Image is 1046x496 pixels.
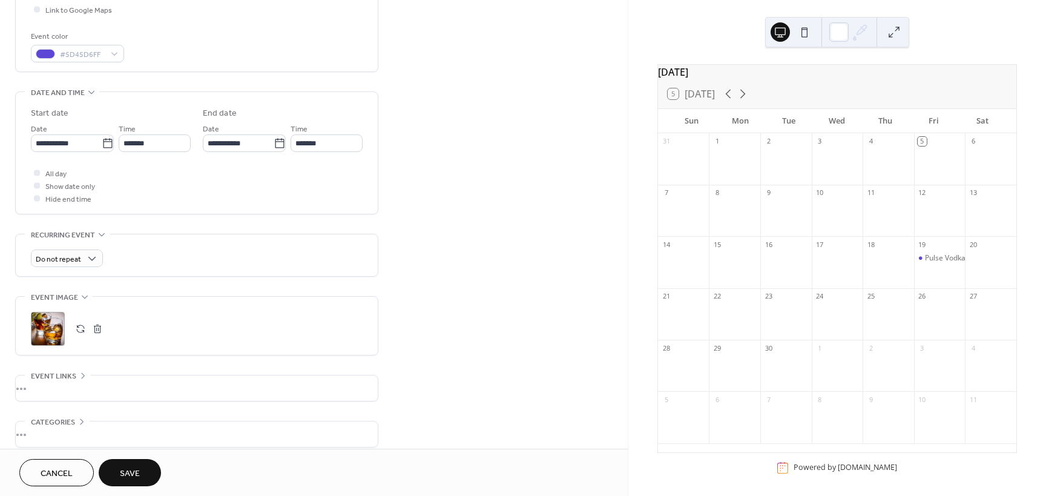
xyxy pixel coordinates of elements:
div: 5 [918,137,927,146]
span: Time [291,123,308,136]
span: Time [119,123,136,136]
div: 12 [918,188,927,197]
div: 23 [764,292,773,301]
div: Tue [765,109,813,133]
div: 11 [969,395,978,404]
div: 6 [712,395,722,404]
div: 24 [815,292,824,301]
div: ; [31,312,65,346]
div: Thu [861,109,910,133]
button: Cancel [19,459,94,486]
div: Fri [910,109,958,133]
div: 30 [764,343,773,352]
span: Categories [31,416,75,429]
div: 3 [815,137,824,146]
div: 2 [764,137,773,146]
span: Cancel [41,468,73,480]
div: 6 [969,137,978,146]
div: 20 [969,240,978,249]
span: All day [45,168,67,180]
span: Hide end time [45,193,91,206]
div: Sat [958,109,1007,133]
div: 5 [662,395,671,404]
span: #5D45D6FF [60,48,105,61]
div: Mon [716,109,765,133]
div: 7 [764,395,773,404]
span: Save [120,468,140,480]
div: Start date [31,107,68,120]
div: ••• [16,375,378,401]
div: Pulse Vodka [925,253,965,263]
span: Link to Google Maps [45,4,112,17]
div: 22 [712,292,722,301]
div: 13 [969,188,978,197]
button: Save [99,459,161,486]
a: [DOMAIN_NAME] [838,463,897,473]
div: 16 [764,240,773,249]
div: 28 [662,343,671,352]
div: 18 [866,240,875,249]
div: 4 [866,137,875,146]
div: 9 [866,395,875,404]
div: [DATE] [658,65,1016,79]
div: 11 [866,188,875,197]
span: Show date only [45,180,95,193]
div: 10 [815,188,824,197]
div: 3 [918,343,927,352]
span: Event image [31,291,78,304]
div: 9 [764,188,773,197]
div: Powered by [794,463,897,473]
div: 25 [866,292,875,301]
div: 10 [918,395,927,404]
div: 31 [662,137,671,146]
div: 27 [969,292,978,301]
div: 29 [712,343,722,352]
div: 2 [866,343,875,352]
div: 8 [815,395,824,404]
div: 8 [712,188,722,197]
div: 17 [815,240,824,249]
div: 7 [662,188,671,197]
div: 26 [918,292,927,301]
span: Do not repeat [36,253,81,266]
div: 1 [712,137,722,146]
span: Date and time [31,87,85,99]
div: ••• [16,422,378,447]
div: Event color [31,30,122,43]
span: Date [203,123,219,136]
div: Wed [813,109,861,133]
div: 1 [815,343,824,352]
div: 14 [662,240,671,249]
div: 21 [662,292,671,301]
div: 4 [969,343,978,352]
div: End date [203,107,237,120]
span: Event links [31,370,76,383]
div: Pulse Vodka [914,253,965,263]
div: Sun [668,109,716,133]
span: Date [31,123,47,136]
div: 19 [918,240,927,249]
span: Recurring event [31,229,95,242]
div: 15 [712,240,722,249]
